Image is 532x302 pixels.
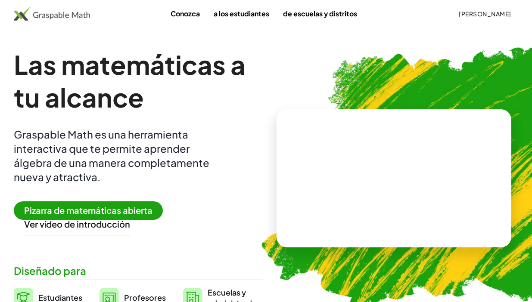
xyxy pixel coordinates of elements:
[459,10,511,18] font: [PERSON_NAME]
[214,9,269,18] font: a los estudiantes
[276,6,364,22] a: de escuelas y distritos
[283,9,357,18] font: de escuelas y distritos
[24,205,152,216] font: Pizarra de matemáticas abierta
[24,219,130,230] button: Ver vídeo de introducción
[452,6,518,22] button: [PERSON_NAME]
[14,128,209,183] font: Graspable Math es una herramienta interactiva que te permite aprender álgebra de una manera compl...
[207,6,276,22] a: a los estudiantes
[208,287,246,297] font: Escuelas y
[14,264,86,277] font: Diseñado para
[14,48,246,113] font: Las matemáticas a tu alcance
[14,206,170,216] a: Pizarra de matemáticas abierta
[164,6,207,22] a: Conozca
[171,9,200,18] font: Conozca
[329,146,458,211] video: ¿Qué es esto? Es notación matemática dinámica. Esta notación desempeña un papel fundamental en có...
